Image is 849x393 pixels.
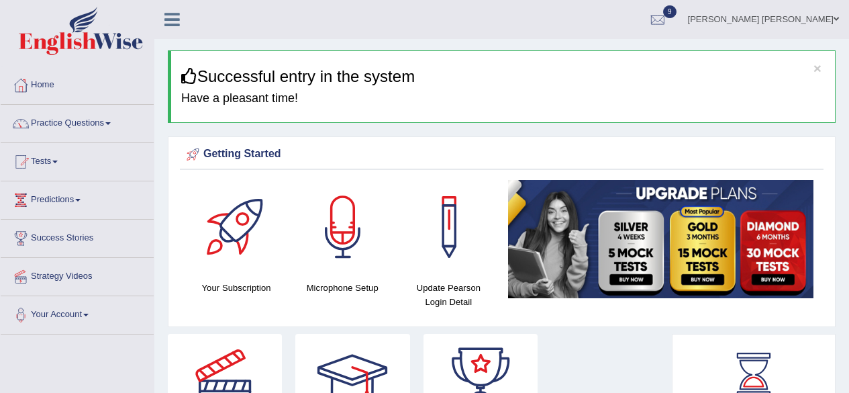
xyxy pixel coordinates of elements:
h4: Have a pleasant time! [181,92,825,105]
a: Strategy Videos [1,258,154,292]
h3: Successful entry in the system [181,68,825,85]
button: × [813,61,821,75]
a: Predictions [1,181,154,215]
a: Your Account [1,296,154,330]
a: Practice Questions [1,105,154,138]
span: 9 [663,5,677,18]
a: Success Stories [1,220,154,253]
img: small5.jpg [508,180,813,298]
h4: Your Subscription [190,281,283,295]
h4: Microphone Setup [296,281,389,295]
a: Home [1,67,154,100]
h4: Update Pearson Login Detail [402,281,495,309]
a: Tests [1,143,154,177]
div: Getting Started [183,144,820,165]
